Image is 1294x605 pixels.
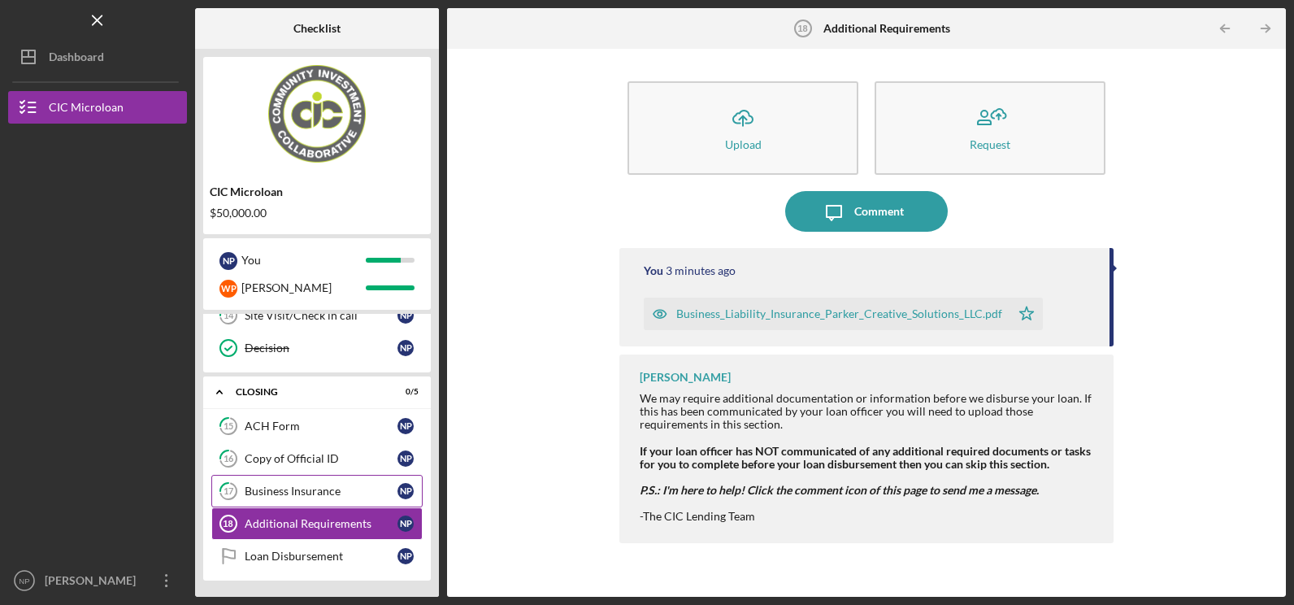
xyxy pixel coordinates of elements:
div: N P [397,450,414,467]
tspan: 15 [224,421,233,432]
div: N P [219,252,237,270]
em: P.S.: I'm here to help! Click the comment icon of this page to send me a message. [640,483,1039,497]
div: Loan Disbursement [245,550,397,563]
div: Request [970,138,1010,150]
button: CIC Microloan [8,91,187,124]
div: N P [397,516,414,532]
div: Business Insurance [245,485,397,498]
div: N P [397,418,414,434]
div: Business_Liability_Insurance_Parker_Creative_Solutions_LLC.pdf [676,307,1002,320]
div: [PERSON_NAME] [241,274,366,302]
div: Additional Requirements [245,517,397,530]
a: DecisionNP [211,332,423,364]
text: NP [19,577,29,585]
div: Dashboard [49,41,104,77]
div: CLOSING [236,387,378,397]
a: 14Site Visit/Check in callNP [211,299,423,332]
div: Comment [854,191,904,232]
button: Dashboard [8,41,187,73]
div: We may require additional documentation or information before we disburse your loan. If this has ... [640,392,1096,431]
button: Business_Liability_Insurance_Parker_Creative_Solutions_LLC.pdf [644,298,1043,330]
div: ACH Form [245,420,397,433]
div: CIC Microloan [49,91,124,128]
tspan: 16 [224,454,234,464]
div: Decision [245,342,397,355]
button: Request [875,81,1105,175]
button: NP[PERSON_NAME] [8,564,187,597]
div: N P [397,483,414,499]
div: $50,000.00 [210,207,424,220]
div: -The CIC Lending Team [640,510,1096,523]
a: 18Additional RequirementsNP [211,507,423,540]
div: N P [397,548,414,564]
img: Product logo [203,65,431,163]
div: [PERSON_NAME] [41,564,146,601]
tspan: 14 [224,311,234,321]
div: N P [397,340,414,356]
button: Upload [627,81,858,175]
tspan: 17 [224,486,234,497]
div: N P [397,307,414,324]
b: Checklist [293,22,341,35]
div: CIC Microloan [210,185,424,198]
a: Loan DisbursementNP [211,540,423,572]
div: Copy of Official ID [245,452,397,465]
tspan: 18 [797,24,807,33]
b: Additional Requirements [823,22,950,35]
div: [PERSON_NAME] [640,371,731,384]
div: Upload [725,138,762,150]
div: W P [219,280,237,298]
tspan: 18 [223,519,232,529]
a: 16Copy of Official IDNP [211,442,423,475]
strong: If your loan officer has NOT communicated of any additional required documents or tasks for you t... [640,444,1091,471]
div: You [241,246,366,274]
time: 2025-10-09 20:43 [666,264,736,277]
button: Comment [785,191,948,232]
a: 17Business InsuranceNP [211,475,423,507]
div: Site Visit/Check in call [245,309,397,322]
a: 15ACH FormNP [211,410,423,442]
div: You [644,264,663,277]
div: 0 / 5 [389,387,419,397]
